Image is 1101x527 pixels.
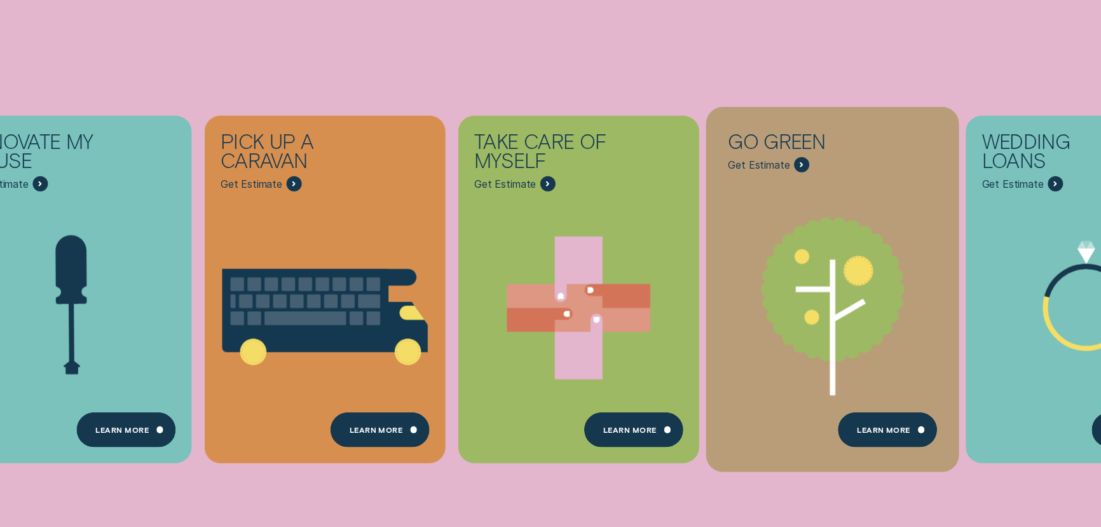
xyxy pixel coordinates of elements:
a: Learn more [584,412,683,447]
span: Get Estimate [728,158,790,171]
div: Pick up a caravan [221,132,374,176]
a: Learn more [838,412,938,447]
a: Pick up a caravan - Learn more [205,115,446,453]
a: Learn more [76,412,176,447]
span: Get Estimate [474,178,536,190]
a: Go green - Learn more [712,115,953,453]
div: Take care of myself [474,132,628,176]
a: Take care of myself - Learn more [458,115,699,453]
div: Go green [728,132,882,157]
span: Get Estimate [981,178,1043,190]
a: Learn More [330,412,430,447]
span: Get Estimate [221,178,282,190]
